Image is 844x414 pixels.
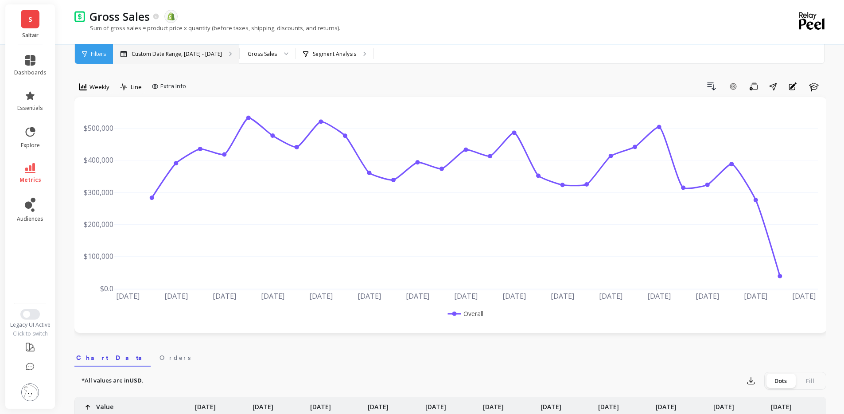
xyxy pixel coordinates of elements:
p: [DATE] [310,397,331,411]
p: [DATE] [483,397,504,411]
p: Segment Analysis [313,51,356,58]
img: profile picture [21,383,39,401]
img: api.shopify.svg [167,12,175,20]
p: [DATE] [425,397,446,411]
p: [DATE] [195,397,216,411]
strong: USD. [129,376,144,384]
span: metrics [19,176,41,184]
div: Gross Sales [248,50,277,58]
span: Weekly [89,83,109,91]
p: [DATE] [253,397,273,411]
span: Orders [159,353,191,362]
p: Saltair [14,32,47,39]
div: Dots [766,374,795,388]
p: Value [96,397,113,411]
p: [DATE] [368,397,389,411]
span: Chart Data [76,353,149,362]
nav: Tabs [74,346,826,367]
span: Filters [91,51,106,58]
div: Legacy UI Active [5,321,55,328]
span: essentials [17,105,43,112]
p: [DATE] [771,397,792,411]
p: [DATE] [541,397,561,411]
span: dashboards [14,69,47,76]
p: [DATE] [713,397,734,411]
p: Sum of gross sales = product price x quantity (before taxes, shipping, discounts, and returns). [74,24,340,32]
p: Gross Sales [89,9,150,24]
span: Extra Info [160,82,186,91]
span: Line [131,83,142,91]
div: Click to switch [5,330,55,337]
p: [DATE] [656,397,677,411]
span: S [28,14,32,24]
img: header icon [74,11,85,22]
span: explore [21,142,40,149]
div: Fill [795,374,825,388]
p: Custom Date Range, [DATE] - [DATE] [132,51,222,58]
p: [DATE] [598,397,619,411]
p: *All values are in [82,376,144,385]
span: audiences [17,215,43,223]
button: Switch to New UI [20,309,40,320]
